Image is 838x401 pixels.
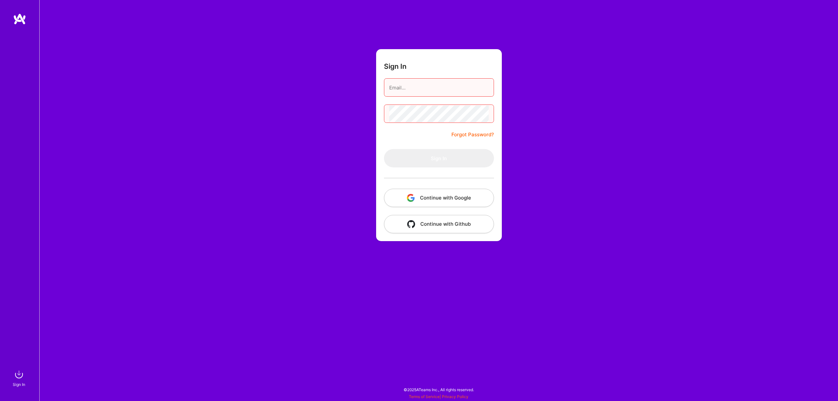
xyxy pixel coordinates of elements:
[384,62,407,70] h3: Sign In
[409,394,440,399] a: Terms of Service
[12,368,26,381] img: sign in
[39,381,838,398] div: © 2025 ATeams Inc., All rights reserved.
[13,381,25,388] div: Sign In
[389,79,489,96] input: Email...
[407,220,415,228] img: icon
[384,189,494,207] button: Continue with Google
[384,215,494,233] button: Continue with Github
[409,394,468,399] span: |
[384,149,494,167] button: Sign In
[407,194,415,202] img: icon
[442,394,468,399] a: Privacy Policy
[13,13,26,25] img: logo
[451,131,494,139] a: Forgot Password?
[14,368,26,388] a: sign inSign In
